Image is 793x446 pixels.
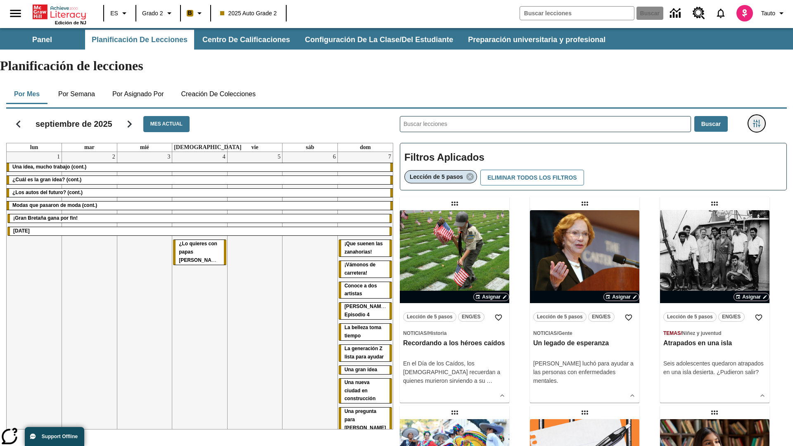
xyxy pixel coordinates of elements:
[106,84,171,104] button: Por asignado por
[12,202,97,208] span: Modas que pasaron de moda (cont.)
[337,152,393,437] td: 7 de septiembre de 2025
[344,346,384,360] span: La generación Z lista para ayudar
[42,434,78,439] span: Support Offline
[28,143,40,152] a: lunes
[83,143,96,152] a: martes
[220,9,277,18] span: 2025 Auto Grade 2
[3,1,28,26] button: Abrir el menú lateral
[491,310,506,325] button: Añadir a mis Favoritas
[25,427,84,446] button: Support Offline
[558,330,572,336] span: Gente
[496,389,508,402] button: Ver más
[7,227,392,235] div: Día del Trabajo
[530,210,639,403] div: lesson details
[482,293,501,301] span: Asignar
[196,30,297,50] button: Centro de calificaciones
[410,173,463,180] span: Lección de 5 pasos
[12,190,83,195] span: ¿Los autos del futuro? (cont.)
[756,389,769,402] button: Ver más
[339,261,392,278] div: ¡Vámonos de carretera!
[85,30,194,50] button: Planificación de lecciones
[588,312,615,322] button: ENG/ES
[179,241,223,263] span: ¿Lo quieres con papas fritas?
[403,329,506,337] span: Tema: Noticias/Historia
[7,163,393,171] div: Una idea, mucho trabajo (cont.)
[592,313,610,321] span: ENG/ES
[403,339,506,348] h3: Recordando a los héroes caídos
[663,312,717,322] button: Lección de 5 pasos
[339,366,392,374] div: Una gran idea
[400,143,787,191] div: Filtros Aplicados
[734,293,769,301] button: Asignar Elegir fechas
[694,116,728,132] button: Buscar
[663,329,766,337] span: Tema: Temas/Niñez y juventud
[221,152,227,162] a: 4 de septiembre de 2025
[344,304,388,318] span: Elena Menope: Episodio 4
[533,339,636,348] h3: Un legado de esperanza
[462,313,480,321] span: ENG/ES
[7,152,62,437] td: 1 de septiembre de 2025
[736,5,753,21] img: avatar image
[344,241,383,255] span: ¡Que suenen las zanahorias!
[119,114,140,135] button: Seguir
[400,210,509,403] div: lesson details
[403,359,506,385] div: En el Día de los Caídos, los [DEMOGRAPHIC_DATA] recuerdan a quienes murieron sirviendo a su
[173,240,226,265] div: ¿Lo quieres con papas fritas?
[6,84,47,104] button: Por mes
[621,310,636,325] button: Añadir a mis Favoritas
[283,152,338,437] td: 6 de septiembre de 2025
[339,345,392,361] div: La generación Z lista para ayudar
[183,6,208,21] button: Boost El color de la clase es anaranjado claro. Cambiar el color de la clase.
[55,20,86,25] span: Edición de NJ
[487,377,492,384] span: …
[249,143,260,152] a: viernes
[537,313,583,321] span: Lección de 5 pasos
[166,152,172,162] a: 3 de septiembre de 2025
[663,339,766,348] h3: Atrapados en una isla
[448,197,461,210] div: Lección arrastrable: Recordando a los héroes caídos
[578,406,591,419] div: Lección arrastrable: La libertad de escribir
[117,152,172,437] td: 3 de septiembre de 2025
[339,282,392,299] div: Conoce a dos artistas
[448,406,461,419] div: Lección arrastrable: ¡Que viva el Cinco de Mayo!
[344,325,381,339] span: La belleza toma tiempo
[403,330,427,336] span: Noticias
[557,330,558,336] span: /
[339,240,392,256] div: ¡Que suenen las zanahorias!
[172,143,243,152] a: jueves
[667,313,713,321] span: Lección de 5 pasos
[12,164,86,170] span: Una idea, mucho trabajo (cont.)
[407,313,453,321] span: Lección de 5 pasos
[13,215,78,221] span: ¡Gran Bretaña gana por fin!
[62,152,117,437] td: 2 de septiembre de 2025
[428,330,447,336] span: Historia
[344,380,375,402] span: Una nueva ciudad en construcción
[13,228,30,234] span: Día del Trabajo
[358,143,372,152] a: domingo
[387,152,393,162] a: 7 de septiembre de 2025
[227,152,283,437] td: 5 de septiembre de 2025
[533,330,557,336] span: Noticias
[339,303,392,319] div: Elena Menope: Episodio 4
[107,6,133,21] button: Lenguaje: ES, Selecciona un idioma
[55,152,62,162] a: 1 de septiembre de 2025
[682,330,721,336] span: Niñez y juventud
[708,406,721,419] div: Lección arrastrable: La historia de los sordos
[400,116,691,132] input: Buscar lecciones
[143,116,190,132] button: Mes actual
[7,214,392,223] div: ¡Gran Bretaña gana por fin!
[742,293,761,301] span: Asignar
[33,4,86,20] a: Portada
[665,2,688,25] a: Centro de información
[1,30,83,50] button: Panel
[111,152,117,162] a: 2 de septiembre de 2025
[612,293,631,301] span: Asignar
[339,379,392,403] div: Una nueva ciudad en construcción
[339,408,392,432] div: Una pregunta para Joplin
[344,408,386,431] span: Una pregunta para Joplin
[427,330,428,336] span: /
[708,197,721,210] div: Lección arrastrable: Atrapados en una isla
[533,359,636,385] div: [PERSON_NAME] luchó para ayudar a las personas con enfermedades mentales.
[403,312,456,322] button: Lección de 5 pasos
[681,330,682,336] span: /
